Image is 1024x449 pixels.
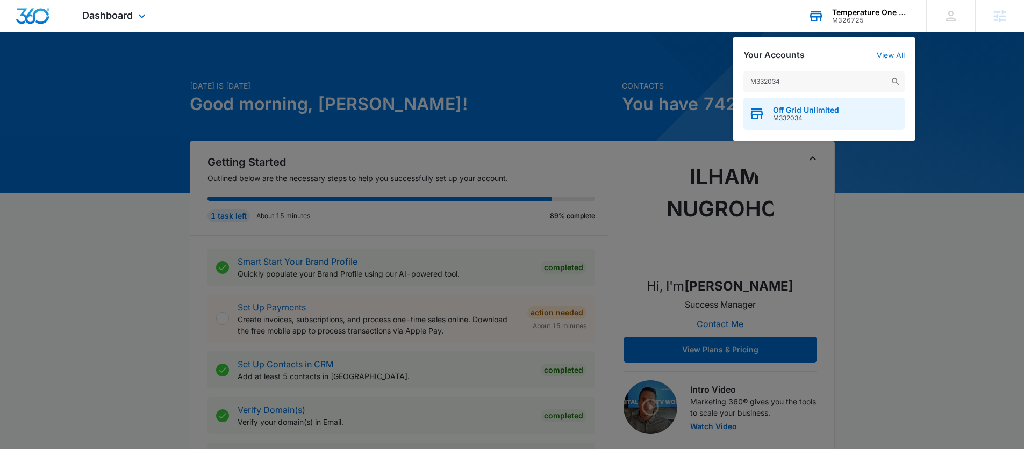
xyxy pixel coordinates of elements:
span: Off Grid Unlimited [773,106,839,114]
h2: Your Accounts [743,50,805,60]
a: View All [877,50,905,60]
div: account name [832,8,911,17]
input: Search Accounts [743,71,905,92]
span: M332034 [773,114,839,122]
div: account id [832,17,911,24]
span: Dashboard [82,10,133,21]
button: Off Grid UnlimitedM332034 [743,98,905,130]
